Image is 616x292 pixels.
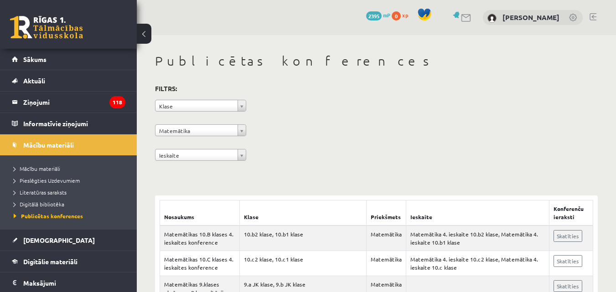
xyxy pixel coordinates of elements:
a: Publicētas konferences [14,212,128,220]
span: Klase [159,100,234,112]
h1: Publicētas konferences [155,53,598,69]
span: [DEMOGRAPHIC_DATA] [23,236,95,244]
td: Matemātika 4. ieskaite 10.b2 klase, Matemātika 4. ieskaite 10.b1 klase [406,225,549,251]
th: Konferenču ieraksti [549,200,593,226]
a: Aktuāli [12,70,125,91]
td: Matemātika [366,251,406,276]
h3: Filtrs: [155,82,587,95]
span: 0 [392,11,401,20]
span: mP [383,11,390,19]
legend: Ziņojumi [23,92,125,113]
span: Ieskaite [159,149,234,161]
td: Matemātika 4. ieskaite 10.c2 klase, Matemātika 4. ieskaite 10.c klase [406,251,549,276]
legend: Informatīvie ziņojumi [23,113,125,134]
td: Matemātika [366,225,406,251]
span: 2395 [366,11,382,20]
img: Anna Bukovska [487,14,497,23]
a: 0 xp [392,11,413,19]
i: 118 [109,96,125,108]
td: 10.b2 klase, 10.b1 klase [240,225,367,251]
span: Pieslēgties Uzdevumiem [14,177,80,184]
td: 10.c2 klase, 10.c1 klase [240,251,367,276]
span: Aktuāli [23,77,45,85]
span: Matemātika [159,125,234,137]
a: 2395 mP [366,11,390,19]
a: Mācību materiāli [14,164,128,173]
a: [PERSON_NAME] [502,13,559,22]
span: Digitālā bibliotēka [14,200,64,208]
td: Matemātikas 10.C klases 4. ieskaites konference [160,251,240,276]
span: Mācību materiāli [23,141,74,149]
a: Skatīties [554,255,582,267]
a: Digitālie materiāli [12,251,125,272]
a: Sākums [12,49,125,70]
a: Pieslēgties Uzdevumiem [14,176,128,184]
a: Informatīvie ziņojumi [12,113,125,134]
a: Klase [155,100,246,112]
span: Mācību materiāli [14,165,60,172]
a: Ziņojumi118 [12,92,125,113]
a: Digitālā bibliotēka [14,200,128,208]
span: Publicētas konferences [14,212,83,220]
a: Mācību materiāli [12,134,125,155]
th: Nosaukums [160,200,240,226]
a: Ieskaite [155,149,246,161]
a: Literatūras saraksts [14,188,128,196]
span: xp [402,11,408,19]
a: Skatīties [554,230,582,242]
td: Matemātikas 10.B klases 4. ieskaites konference [160,225,240,251]
a: [DEMOGRAPHIC_DATA] [12,230,125,251]
span: Sākums [23,55,47,63]
span: Literatūras saraksts [14,189,67,196]
th: Ieskaite [406,200,549,226]
a: Skatīties [554,280,582,292]
a: Rīgas 1. Tālmācības vidusskola [10,16,83,39]
th: Klase [240,200,367,226]
th: Priekšmets [366,200,406,226]
span: Digitālie materiāli [23,257,78,266]
a: Matemātika [155,124,246,136]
